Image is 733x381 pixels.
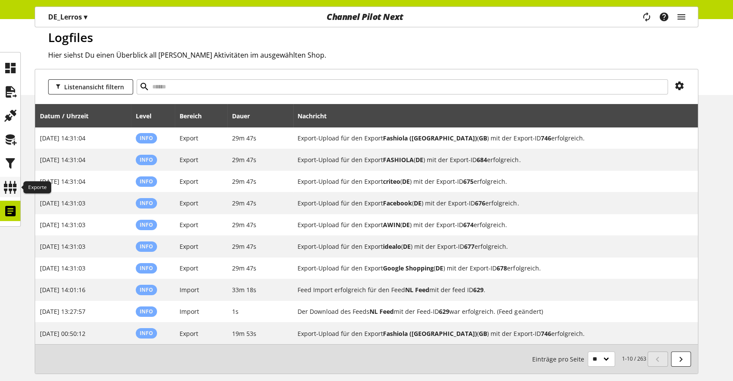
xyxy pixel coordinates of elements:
span: 1s [232,307,239,316]
span: [DATE] 13:27:57 [40,307,85,316]
span: [DATE] 00:50:12 [40,329,85,338]
span: Export [180,221,198,229]
span: Import [180,286,199,294]
b: DE [435,264,443,272]
b: 746 [540,134,551,142]
h2: Export-Upload für den Export Google Shopping (DE) mit der Export-ID 678 erfolgreich. [298,264,677,273]
span: Export [180,199,198,207]
span: [DATE] 14:31:04 [40,134,85,142]
span: [DATE] 14:31:03 [40,199,85,207]
b: 746 [540,329,551,338]
span: Info [140,134,153,142]
b: GB [479,134,487,142]
h2: Export-Upload für den Export AWIN (DE) mit der Export-ID 674 erfolgreich. [298,220,677,229]
b: 629 [439,307,449,316]
h2: Export-Upload für den Export Fashiola (NL) (GB) mit der Export-ID 746 erfolgreich. [298,134,677,143]
b: 684 [477,156,487,164]
span: 29m 47s [232,264,256,272]
span: Info [140,264,153,272]
b: idealo [383,242,401,251]
span: [DATE] 14:31:04 [40,177,85,186]
span: Export [180,329,198,338]
span: 29m 47s [232,156,256,164]
span: [DATE] 14:31:03 [40,221,85,229]
b: DE [402,177,410,186]
span: Einträge pro Seite [532,355,588,364]
span: Export [180,242,198,251]
span: [DATE] 14:31:03 [40,242,85,251]
span: [DATE] 14:01:16 [40,286,85,294]
b: AWIN [383,221,400,229]
span: Info [140,329,153,337]
b: criteo [383,177,400,186]
b: 678 [497,264,507,272]
h2: Export-Upload für den Export idealo (DE) mit der Export-ID 677 erfolgreich. [298,242,677,251]
small: 1-10 / 263 [532,352,646,367]
div: Level [136,111,160,120]
h2: Export-Upload für den Export criteo (DE) mit der Export-ID 675 erfolgreich. [298,177,677,186]
h2: Feed Import erfolgreich für den Feed NL Feed mit der feed ID 629. [298,285,677,294]
span: 29m 47s [232,242,256,251]
span: Export [180,134,198,142]
h2: Export-Upload für den Export FASHIOLA (DE) mit der Export-ID 684 erfolgreich. [298,155,677,164]
b: NL Feed [370,307,394,316]
span: Export [180,156,198,164]
span: 29m 47s [232,221,256,229]
p: DE_Lerros [48,12,87,22]
span: Export [180,264,198,272]
b: 676 [475,199,485,207]
b: FASHIOLA [383,156,414,164]
span: ▾ [84,12,87,22]
div: Dauer [232,111,259,120]
h2: Export-Upload für den Export Facebook (DE) mit der Export-ID 676 erfolgreich. [298,199,677,208]
div: Nachricht [298,107,693,124]
span: 29m 47s [232,199,256,207]
span: Info [140,199,153,207]
span: 33m 18s [232,286,256,294]
div: Bereich [180,111,210,120]
b: GB [479,329,487,338]
div: Exporte [23,182,51,194]
b: DE [414,199,422,207]
span: Info [140,308,153,315]
span: 29m 47s [232,177,256,186]
span: [DATE] 14:31:03 [40,264,85,272]
b: DE [416,156,423,164]
b: Fashiola ([GEOGRAPHIC_DATA]) [383,134,477,142]
h2: Der Download des Feeds NL Feed mit der Feed-ID 629 war erfolgreich. (Feed geändert) [298,307,677,316]
span: Import [180,307,199,316]
b: Fashiola ([GEOGRAPHIC_DATA]) [383,329,477,338]
b: 677 [464,242,474,251]
b: 674 [463,221,474,229]
span: Info [140,156,153,163]
span: [DATE] 14:31:04 [40,156,85,164]
button: Listenansicht filtern [48,79,133,94]
span: Info [140,178,153,185]
span: 29m 47s [232,134,256,142]
span: Export [180,177,198,186]
b: Google Shopping [383,264,434,272]
span: Logfiles [48,29,93,46]
span: 19m 53s [232,329,256,338]
nav: main navigation [35,7,698,27]
h2: Export-Upload für den Export Fashiola (NL) (GB) mit der Export-ID 746 erfolgreich. [298,329,677,338]
div: Datum / Uhrzeit [40,111,97,120]
span: Info [140,243,153,250]
span: Info [140,286,153,293]
b: NL Feed [405,286,429,294]
b: 675 [463,177,474,186]
b: DE [403,242,411,251]
span: Info [140,221,153,228]
b: Facebook [383,199,412,207]
b: 629 [473,286,484,294]
h2: Hier siehst Du einen Überblick all [PERSON_NAME] Aktivitäten im ausgewählten Shop. [48,50,698,60]
span: Listenansicht filtern [64,82,124,91]
b: DE [402,221,410,229]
